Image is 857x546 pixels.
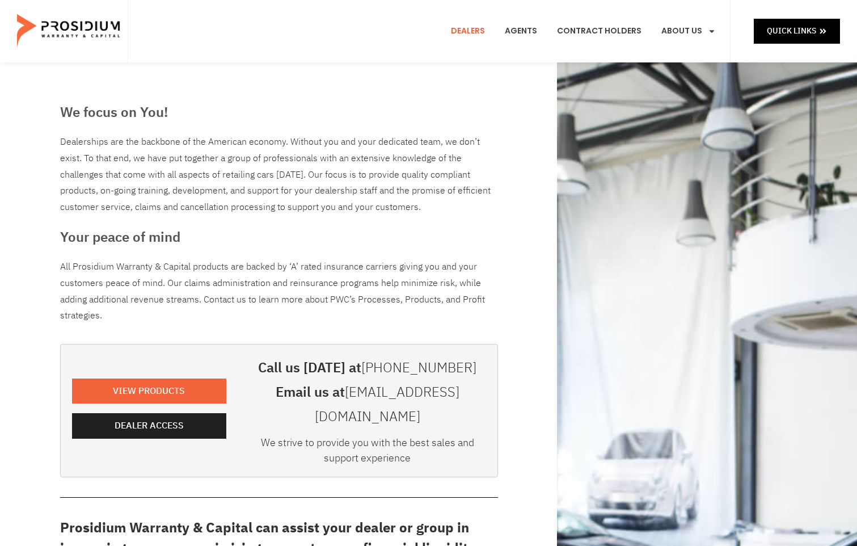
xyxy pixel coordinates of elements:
div: Dealerships are the backbone of the American economy. Without you and your dedicated team, we don... [60,134,498,216]
h3: Email us at [249,380,486,429]
a: Agents [496,10,546,52]
span: Dealer Access [115,418,184,434]
nav: Menu [442,10,724,52]
a: View Products [72,379,226,404]
h3: We focus on You! [60,102,498,123]
h3: Your peace of mind [60,227,498,247]
a: Dealer Access [72,413,226,439]
a: Dealers [442,10,493,52]
span: Quick Links [767,24,816,38]
a: Quick Links [754,19,840,43]
h3: Call us [DATE] at [249,356,486,380]
p: All Prosidium Warranty & Capital products are backed by ‘A’ rated insurance carriers giving you a... [60,259,498,324]
div: We strive to provide you with the best sales and support experience [249,435,486,471]
a: [EMAIL_ADDRESS][DOMAIN_NAME] [315,382,459,427]
a: Contract Holders [548,10,650,52]
a: [PHONE_NUMBER] [361,358,476,378]
span: View Products [113,383,185,400]
a: About Us [653,10,724,52]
